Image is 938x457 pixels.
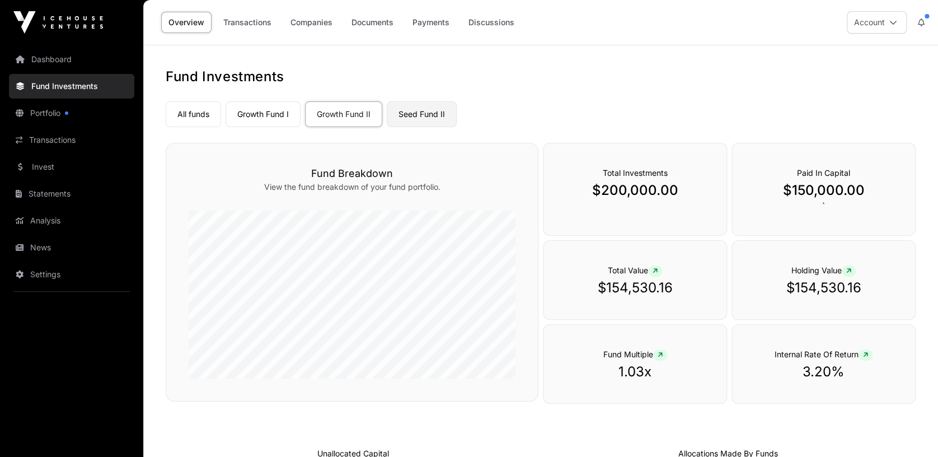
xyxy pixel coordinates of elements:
a: Growth Fund I [226,101,301,127]
a: Transactions [9,128,134,152]
a: Seed Fund II [387,101,457,127]
a: Fund Investments [9,74,134,99]
a: Invest [9,155,134,179]
a: Settings [9,262,134,287]
p: $154,530.16 [754,279,893,297]
a: Discussions [461,12,522,33]
a: Companies [283,12,340,33]
span: Total Investments [603,168,668,178]
p: $150,000.00 [754,181,893,199]
h1: Fund Investments [166,68,916,86]
h3: Fund Breakdown [189,166,515,181]
a: Overview [161,12,212,33]
a: Analysis [9,208,134,233]
button: Account [847,11,907,34]
span: Internal Rate Of Return [775,349,873,359]
p: $200,000.00 [566,181,704,199]
div: ` [731,143,916,236]
img: Icehouse Ventures Logo [13,11,103,34]
a: Growth Fund II [305,101,382,127]
a: Payments [405,12,457,33]
a: Dashboard [9,47,134,72]
span: Total Value [608,265,662,275]
iframe: Chat Widget [882,403,938,457]
span: Paid In Capital [797,168,850,178]
a: Portfolio [9,101,134,125]
p: $154,530.16 [566,279,704,297]
p: View the fund breakdown of your fund portfolio. [189,181,515,193]
p: 1.03x [566,363,704,381]
a: All funds [166,101,221,127]
a: Transactions [216,12,279,33]
a: Statements [9,181,134,206]
a: Documents [344,12,401,33]
p: 3.20% [754,363,893,381]
span: Fund Multiple [603,349,667,359]
span: Holding Value [791,265,856,275]
a: News [9,235,134,260]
